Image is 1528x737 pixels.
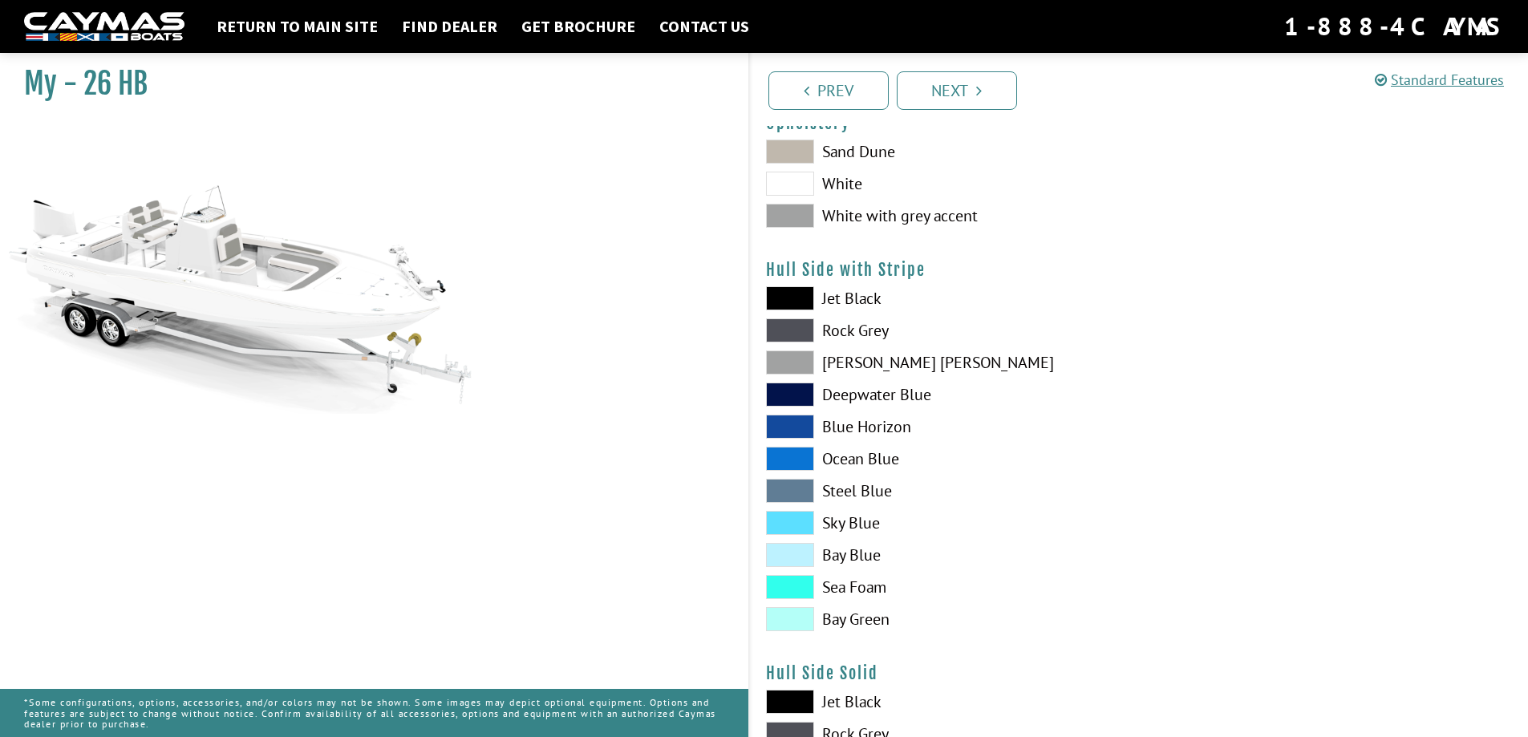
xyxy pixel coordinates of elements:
label: Sand Dune [766,140,1123,164]
label: [PERSON_NAME] [PERSON_NAME] [766,350,1123,375]
label: White with grey accent [766,204,1123,228]
a: Prev [768,71,889,110]
label: White [766,172,1123,196]
label: Deepwater Blue [766,383,1123,407]
a: Get Brochure [513,16,643,37]
h4: Hull Side with Stripe [766,260,1513,280]
h4: Hull Side Solid [766,663,1513,683]
p: *Some configurations, options, accessories, and/or colors may not be shown. Some images may depic... [24,689,724,737]
a: Next [897,71,1017,110]
label: Sky Blue [766,511,1123,535]
label: Bay Green [766,607,1123,631]
img: white-logo-c9c8dbefe5ff5ceceb0f0178aa75bf4bb51f6bca0971e226c86eb53dfe498488.png [24,12,184,42]
a: Standard Features [1375,71,1504,89]
label: Bay Blue [766,543,1123,567]
h1: My - 26 HB [24,66,708,102]
label: Ocean Blue [766,447,1123,471]
label: Blue Horizon [766,415,1123,439]
label: Steel Blue [766,479,1123,503]
a: Contact Us [651,16,757,37]
a: Find Dealer [394,16,505,37]
label: Sea Foam [766,575,1123,599]
label: Jet Black [766,690,1123,714]
label: Jet Black [766,286,1123,310]
div: 1-888-4CAYMAS [1284,9,1504,44]
label: Rock Grey [766,318,1123,342]
a: Return to main site [209,16,386,37]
